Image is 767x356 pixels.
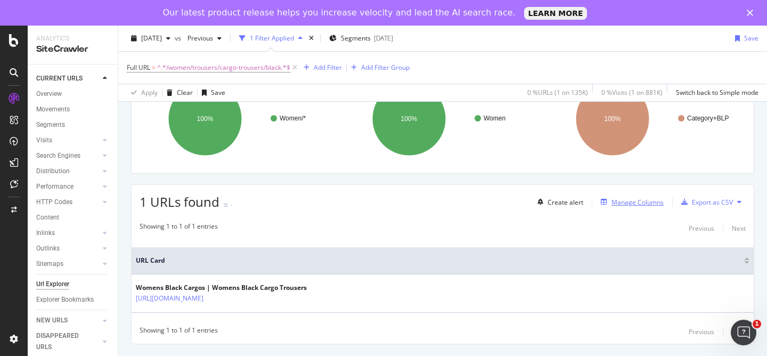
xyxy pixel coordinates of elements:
[527,88,588,97] div: 0 % URLs ( 1 on 135K )
[601,88,663,97] div: 0 % Visits ( 1 on 881K )
[687,115,729,122] text: Category+BLP
[36,258,63,270] div: Sitemaps
[183,34,213,43] span: Previous
[374,34,393,43] div: [DATE]
[605,115,621,123] text: 100%
[36,212,59,223] div: Content
[152,63,156,72] span: =
[36,166,100,177] a: Distribution
[484,115,505,122] text: Women
[689,224,714,233] div: Previous
[36,197,100,208] a: HTTP Codes
[36,197,72,208] div: HTTP Codes
[36,243,60,254] div: Outlinks
[36,104,110,115] a: Movements
[183,30,226,47] button: Previous
[136,256,741,265] span: URL Card
[230,200,232,209] div: -
[36,330,100,353] a: DISAPPEARED URLS
[732,222,746,234] button: Next
[36,315,100,326] a: NEW URLS
[177,88,193,97] div: Clear
[198,84,225,101] button: Save
[36,330,90,353] div: DISAPPEARED URLS
[140,222,218,234] div: Showing 1 to 1 of 1 entries
[36,73,100,84] a: CURRENT URLS
[197,115,214,123] text: 100%
[163,7,516,18] div: Our latest product release helps you increase velocity and lead the AI search race.
[732,224,746,233] div: Next
[689,326,714,338] button: Previous
[401,115,417,123] text: 100%
[314,63,342,72] div: Add Filter
[36,88,62,100] div: Overview
[524,7,588,20] a: LEARN MORE
[36,228,55,239] div: Inlinks
[547,72,746,165] svg: A chart.
[140,193,219,211] span: 1 URLs found
[36,315,68,326] div: NEW URLS
[36,150,80,161] div: Search Engines
[175,34,183,43] span: vs
[548,198,583,207] div: Create alert
[141,34,162,43] span: 2025 Aug. 16th
[136,283,307,293] div: Womens Black Cargos | Womens Black Cargo Trousers
[36,243,100,254] a: Outlinks
[127,84,158,101] button: Apply
[36,119,65,131] div: Segments
[533,193,583,211] button: Create alert
[299,61,342,74] button: Add Filter
[611,198,664,207] div: Manage Columns
[162,84,193,101] button: Clear
[250,34,294,43] div: 1 Filter Applied
[747,10,757,16] div: Close
[280,115,306,122] text: Women/*
[36,228,100,239] a: Inlinks
[676,88,758,97] div: Switch back to Simple mode
[689,222,714,234] button: Previous
[744,34,758,43] div: Save
[127,30,175,47] button: [DATE]
[672,84,758,101] button: Switch back to Simple mode
[677,193,733,211] button: Export as CSV
[731,320,756,345] iframe: Intercom live chat
[36,181,74,192] div: Performance
[36,43,109,55] div: SiteCrawler
[36,135,100,146] a: Visits
[36,88,110,100] a: Overview
[692,198,733,207] div: Export as CSV
[36,166,70,177] div: Distribution
[347,61,410,74] button: Add Filter Group
[731,30,758,47] button: Save
[597,196,664,208] button: Manage Columns
[361,63,410,72] div: Add Filter Group
[689,327,714,336] div: Previous
[36,279,110,290] a: Url Explorer
[127,63,150,72] span: Full URL
[36,294,94,305] div: Explorer Bookmarks
[136,293,203,304] a: [URL][DOMAIN_NAME]
[36,212,110,223] a: Content
[307,33,316,44] div: times
[325,30,397,47] button: Segments[DATE]
[344,72,542,165] svg: A chart.
[140,72,338,165] svg: A chart.
[140,326,218,338] div: Showing 1 to 1 of 1 entries
[211,88,225,97] div: Save
[36,104,70,115] div: Movements
[157,60,290,75] span: ^.*/women/trousers/cargo-trousers/black.*$
[36,294,110,305] a: Explorer Bookmarks
[36,135,52,146] div: Visits
[341,34,371,43] span: Segments
[36,258,100,270] a: Sitemaps
[36,279,69,290] div: Url Explorer
[141,88,158,97] div: Apply
[224,204,228,207] img: Equal
[36,73,83,84] div: CURRENT URLS
[36,119,110,131] a: Segments
[235,30,307,47] button: 1 Filter Applied
[753,320,761,328] span: 1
